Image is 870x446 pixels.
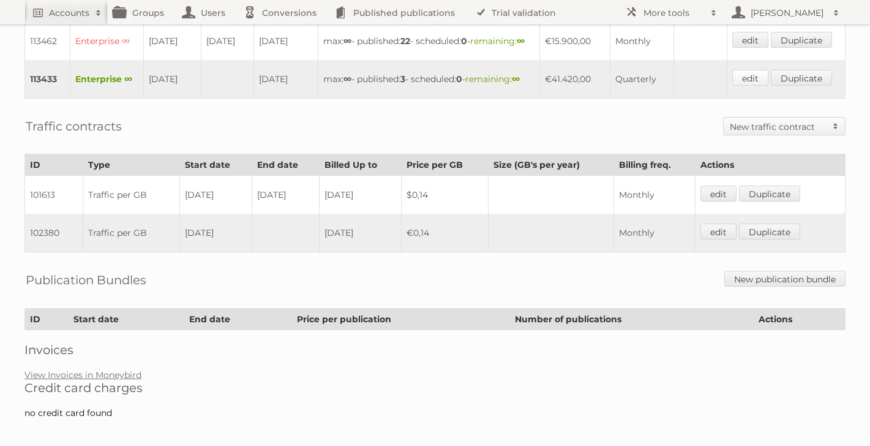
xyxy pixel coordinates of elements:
th: Start date [68,309,184,330]
td: Traffic per GB [83,176,180,214]
h2: More tools [643,7,705,19]
td: €0,14 [401,214,488,252]
th: Billed Up to [319,154,401,176]
h2: Credit card charges [24,380,846,395]
strong: 3 [400,74,405,85]
td: Monthly [614,214,696,252]
h2: Invoices [24,342,846,357]
strong: ∞ [343,36,351,47]
a: New publication bundle [724,271,846,287]
th: End date [252,154,319,176]
a: Duplicate [771,70,832,86]
th: Price per GB [401,154,488,176]
h2: Traffic contracts [26,117,122,135]
strong: ∞ [512,74,520,85]
td: [DATE] [179,176,252,214]
td: [DATE] [179,214,252,252]
h2: New traffic contract [730,121,827,133]
td: $0,14 [401,176,488,214]
span: remaining: [470,36,525,47]
strong: ∞ [517,36,525,47]
a: edit [700,224,737,240]
td: [DATE] [252,176,319,214]
th: End date [184,309,291,330]
td: Quarterly [610,60,674,99]
td: [DATE] [253,22,318,60]
a: Duplicate [771,32,832,48]
a: edit [700,186,737,202]
td: 101613 [25,176,83,214]
td: [DATE] [144,60,201,99]
th: Price per publication [291,309,509,330]
a: edit [732,70,768,86]
td: [DATE] [253,60,318,99]
td: max: - published: - scheduled: - [318,60,540,99]
th: Billing freq. [614,154,696,176]
strong: 0 [461,36,467,47]
th: Actions [696,154,846,176]
th: Start date [179,154,252,176]
h2: Accounts [49,7,89,19]
th: Actions [753,309,845,330]
td: €15.900,00 [540,22,610,60]
td: [DATE] [319,214,401,252]
td: max: - published: - scheduled: - [318,22,540,60]
td: Traffic per GB [83,214,180,252]
th: ID [25,309,69,330]
span: Toggle [827,118,845,135]
a: View Invoices in Moneybird [24,369,141,380]
th: Type [83,154,180,176]
td: 113462 [25,22,70,60]
td: Enterprise ∞ [70,22,144,60]
a: Duplicate [739,186,800,202]
h2: [PERSON_NAME] [748,7,827,19]
th: ID [25,154,83,176]
td: [DATE] [319,176,401,214]
td: [DATE] [201,22,253,60]
td: 102380 [25,214,83,252]
a: edit [732,32,768,48]
td: [DATE] [144,22,201,60]
strong: ∞ [343,74,351,85]
td: 113433 [25,60,70,99]
span: remaining: [465,74,520,85]
a: Duplicate [739,224,800,240]
h2: Publication Bundles [26,271,146,289]
th: Size (GB's per year) [488,154,614,176]
td: €41.420,00 [540,60,610,99]
td: Monthly [614,176,696,214]
td: Enterprise ∞ [70,60,144,99]
th: Number of publications [509,309,753,330]
td: Monthly [610,22,674,60]
a: New traffic contract [724,118,845,135]
strong: 22 [400,36,410,47]
strong: 0 [456,74,462,85]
